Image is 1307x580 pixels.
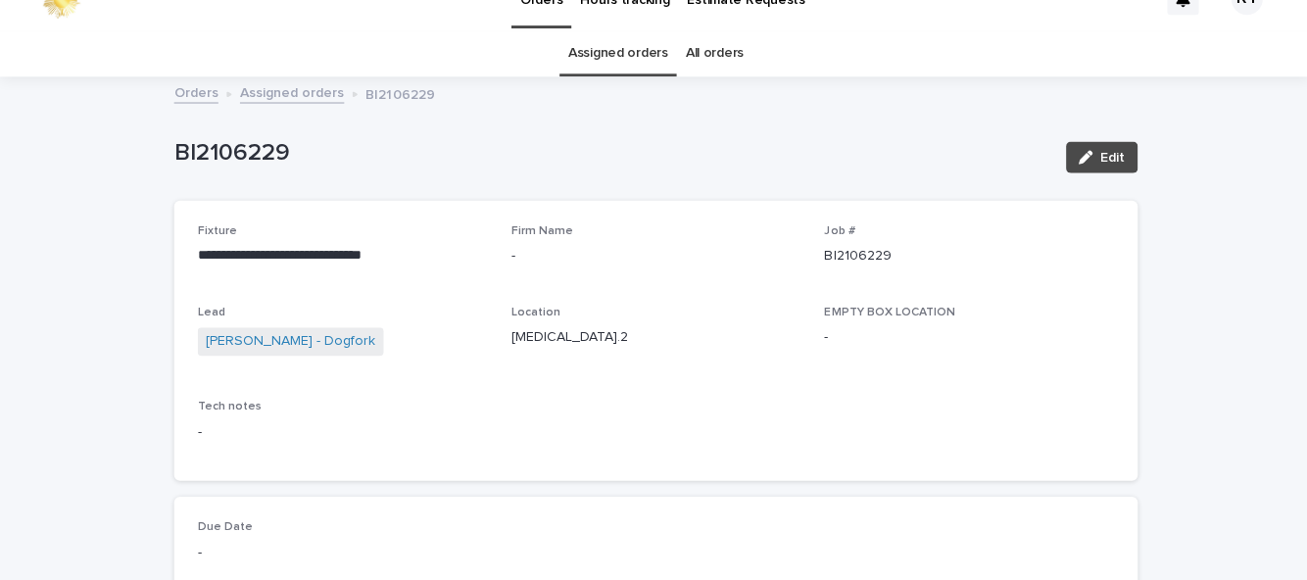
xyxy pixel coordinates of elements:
[205,330,374,351] a: [PERSON_NAME] - Dogfork
[509,245,799,266] p: -
[821,326,1110,347] p: -
[173,138,1046,167] p: BI2106229
[239,80,343,103] a: Assigned orders
[173,80,218,103] a: Orders
[821,224,851,236] span: Job #
[197,519,252,531] span: Due Date
[821,306,951,317] span: EMPTY BOX LOCATION
[197,541,486,561] p: -
[821,245,1110,266] p: BI2106229
[509,326,799,347] p: [MEDICAL_DATA].2
[509,224,571,236] span: Firm Name
[566,30,665,76] a: Assigned orders
[197,306,224,317] span: Lead
[197,420,1110,441] p: -
[1062,141,1134,172] button: Edit
[683,30,741,76] a: All orders
[1096,150,1121,164] span: Edit
[197,399,261,411] span: Tech notes
[197,224,236,236] span: Fixture
[364,81,433,103] p: BI2106229
[509,306,558,317] span: Location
